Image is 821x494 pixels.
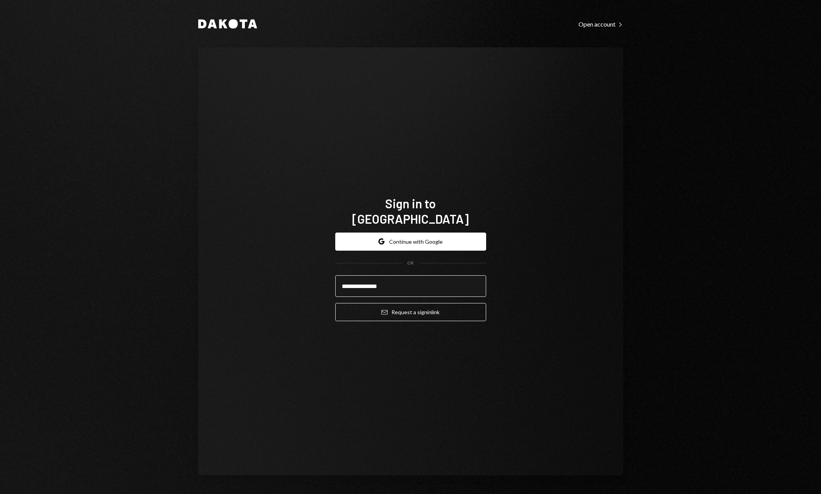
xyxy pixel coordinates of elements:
button: Request a signinlink [335,303,486,321]
div: OR [407,260,414,266]
h1: Sign in to [GEOGRAPHIC_DATA] [335,196,486,226]
a: Open account [579,20,623,28]
button: Continue with Google [335,233,486,251]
